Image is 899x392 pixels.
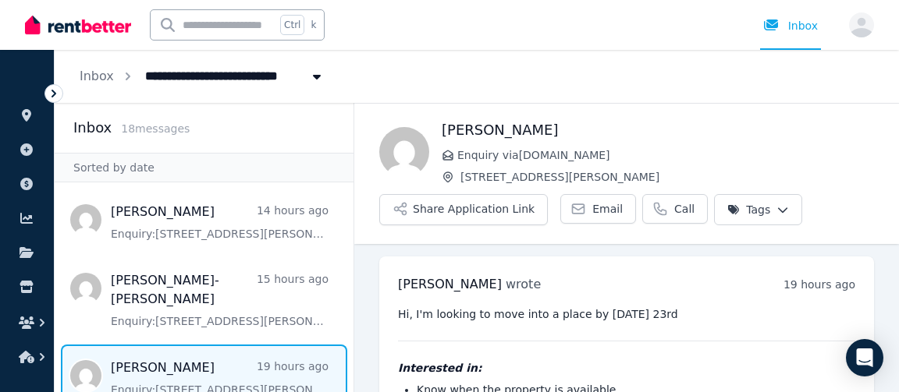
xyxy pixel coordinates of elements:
button: Tags [714,194,802,225]
span: Call [674,201,695,217]
span: wrote [506,277,541,291]
a: [PERSON_NAME]-[PERSON_NAME]15 hours agoEnquiry:[STREET_ADDRESS][PERSON_NAME]. [111,271,329,329]
span: Tags [727,202,770,217]
h2: Inbox [73,117,112,139]
img: RentBetter [25,13,131,37]
span: 18 message s [121,122,190,135]
span: [STREET_ADDRESS][PERSON_NAME] [460,169,874,185]
span: Enquiry via [DOMAIN_NAME] [457,147,874,163]
a: Call [642,194,708,224]
span: [PERSON_NAME] [398,277,502,291]
a: Inbox [80,69,114,83]
time: 19 hours ago [784,278,855,291]
div: Open Intercom Messenger [846,339,883,376]
span: k [311,19,316,31]
span: Email [592,201,623,217]
span: Ctrl [280,15,304,35]
a: [PERSON_NAME]14 hours agoEnquiry:[STREET_ADDRESS][PERSON_NAME]. [111,203,329,242]
img: Cory Daye [379,127,429,177]
button: Share Application Link [379,194,548,225]
pre: Hi, I'm looking to move into a place by [DATE] 23rd [398,306,855,322]
nav: Breadcrumb [55,50,350,103]
a: Email [560,194,636,224]
div: Inbox [763,18,818,34]
div: Sorted by date [55,153,354,182]
h4: Interested in: [398,360,855,376]
h1: [PERSON_NAME] [442,119,874,141]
